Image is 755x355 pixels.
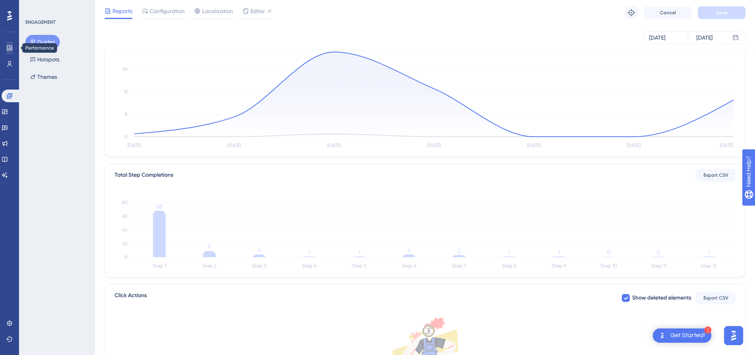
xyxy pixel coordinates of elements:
button: Export CSV [696,292,736,304]
tspan: 68 [156,203,163,210]
tspan: 20 [122,241,128,246]
tspan: [DATE] [627,143,640,148]
tspan: 16 [124,89,128,94]
span: Reports [113,6,132,16]
tspan: 40 [122,227,128,233]
span: Save [716,10,727,16]
div: Open Get Started! checklist, remaining modules: 1 [653,328,711,343]
tspan: [DATE] [427,143,441,148]
button: Export CSV [696,169,736,181]
button: Cancel [644,6,692,19]
span: Configuration [150,6,185,16]
button: Hotspots [25,52,64,67]
span: Need Help? [19,2,50,11]
tspan: 1 [708,248,710,256]
tspan: Step 7 [452,263,466,269]
span: Click Actions [115,291,147,305]
div: [DATE] [696,33,713,42]
tspan: Step 1 [153,263,166,269]
tspan: 1 [358,248,360,256]
tspan: Step 11 [651,263,666,269]
div: 1 [704,326,711,334]
tspan: 60 [122,214,128,219]
span: Export CSV [703,172,728,178]
tspan: [DATE] [327,143,341,148]
span: Localization [202,6,233,16]
tspan: Step 6 [402,263,416,269]
tspan: 4 [407,246,411,254]
span: Editor [250,6,265,16]
tspan: Step 5 [352,263,366,269]
div: Total Step Completions [115,170,173,180]
tspan: Step 3 [252,263,266,269]
tspan: [DATE] [720,143,733,148]
tspan: Step 4 [302,263,317,269]
tspan: 1 [558,248,560,256]
button: Save [698,6,745,19]
tspan: Step 10 [600,263,617,269]
tspan: 9 [208,243,211,250]
iframe: UserGuiding AI Assistant Launcher [722,324,745,347]
tspan: [DATE] [527,143,541,148]
tspan: 0 [124,134,128,139]
button: Guides [25,35,60,49]
button: Themes [25,70,62,84]
tspan: 0 [657,249,661,256]
tspan: Step 9 [552,263,566,269]
tspan: 32 [123,46,128,51]
span: Export CSV [703,295,728,301]
tspan: 1 [508,248,510,256]
div: [DATE] [649,33,665,42]
tspan: 1 [308,248,310,256]
tspan: Step 12 [701,263,717,269]
tspan: 80 [122,200,128,205]
tspan: 3 [457,247,461,255]
tspan: 0 [607,249,611,256]
tspan: [DATE] [227,143,241,148]
tspan: Step 8 [502,263,516,269]
tspan: 8 [125,111,128,117]
div: ENGAGEMENT [25,19,55,25]
tspan: [DATE] [128,143,141,148]
tspan: 0 [124,254,128,260]
img: launcher-image-alternative-text [658,331,667,340]
tspan: 4 [258,246,261,254]
span: Cancel [660,10,676,16]
span: Show deleted elements [632,293,691,303]
tspan: Step 2 [202,263,216,269]
tspan: 24 [122,66,128,72]
div: Get Started! [670,331,705,340]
